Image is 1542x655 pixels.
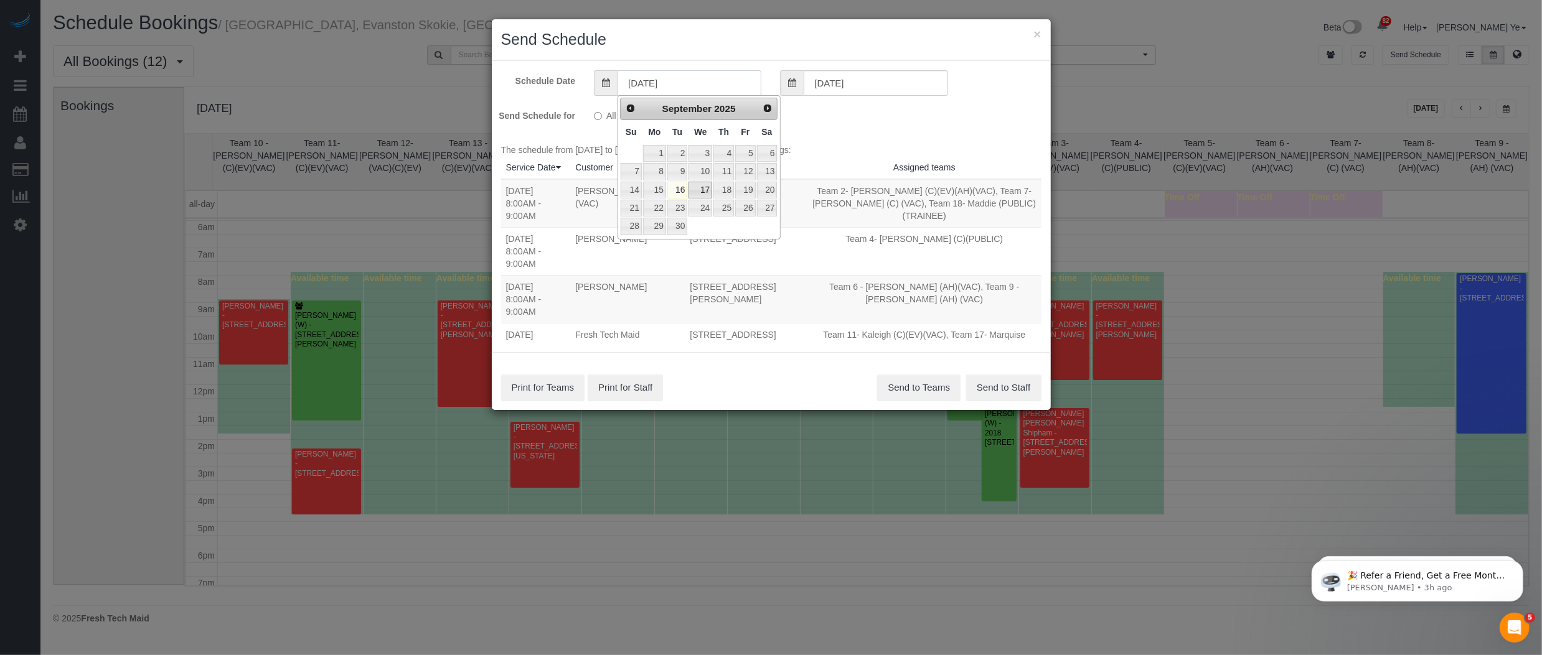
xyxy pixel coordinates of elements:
a: Next [759,100,776,117]
input: To [804,70,947,96]
a: 29 [643,218,666,235]
span: September [662,103,712,114]
span: Next [763,103,773,113]
a: 24 [689,200,712,216]
a: 28 [621,218,642,235]
a: 16 [667,182,687,198]
span: Monday [648,127,661,137]
a: 10 [689,163,712,180]
input: From [618,70,761,96]
span: Friday [741,127,750,137]
span: Prev [626,103,636,113]
td: Assigned teams [807,323,1041,371]
td: Service location [685,227,807,275]
span: 2025 [714,103,735,114]
input: All Teams [594,112,602,120]
a: 22 [643,200,666,216]
th: Service Date [501,156,571,179]
div: The schedule from [DATE] to [DATE] will be sent for the following bookings: [501,144,1041,343]
span: Team 2- [PERSON_NAME] (C)(EV)(AH)(VAC), Team 7- [PERSON_NAME] (C) (VAC), Team 18- Maddie (PUBLIC)... [812,186,1036,221]
a: 23 [667,200,687,216]
a: 9 [667,163,687,180]
a: 1 [643,145,666,162]
button: Print for Teams [501,374,585,401]
a: 12 [735,163,755,180]
span: Sunday [626,127,637,137]
label: Send Schedule for [492,105,585,122]
button: Send to Teams [877,374,961,401]
a: 6 [757,145,778,162]
span: Thursday [718,127,729,137]
span: Team 6 - [PERSON_NAME] (AH)(VAC), Team 9 - [PERSON_NAME] (AH) (VAC) [829,282,1019,304]
span: Saturday [762,127,773,137]
a: 4 [713,145,734,162]
td: Schedule date [501,179,571,228]
button: × [1033,27,1041,40]
a: 17 [689,182,712,198]
th: Customer [570,156,685,179]
iframe: Intercom notifications message [1293,534,1542,621]
iframe: Intercom live chat [1500,613,1530,643]
td: Schedule date [501,323,571,371]
a: 21 [621,200,642,216]
a: 27 [757,200,778,216]
a: 5 [735,145,755,162]
td: Assigned teams [807,179,1041,228]
span: 5 [1525,613,1535,623]
a: 3 [689,145,712,162]
h2: Send Schedule [501,29,1041,51]
a: 13 [757,163,778,180]
td: Customer [570,323,685,371]
a: 2 [667,145,687,162]
td: Schedule date [501,227,571,275]
a: 11 [713,163,734,180]
span: Tuesday [672,127,682,137]
span: Wednesday [694,127,707,137]
button: Send to Staff [966,374,1041,401]
span: Team 11- Kaleigh (C)(EV)(VAC), Team 17- Marquise (PUBLIC) (TRAINEE) [823,330,1025,352]
td: Customer [570,275,685,323]
label: Schedule Date [492,70,585,87]
label: All Teams [594,105,644,122]
th: Assigned teams [807,156,1041,179]
a: 15 [643,182,666,198]
a: 26 [735,200,755,216]
a: 18 [713,182,734,198]
td: Customer [570,227,685,275]
span: Team 4- [PERSON_NAME] (C)(PUBLIC) [845,234,1003,244]
a: 30 [667,218,687,235]
td: Assigned teams [807,227,1041,275]
a: 25 [713,200,734,216]
td: Schedule date [501,275,571,323]
td: Service location [685,323,807,371]
td: Assigned teams [807,275,1041,323]
a: 8 [643,163,666,180]
a: 20 [757,182,778,198]
a: 19 [735,182,755,198]
td: Service location [685,275,807,323]
a: 7 [621,163,642,180]
a: Prev [622,100,639,117]
a: 14 [621,182,642,198]
td: Customer [570,179,685,228]
button: Print for Staff [588,374,663,401]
